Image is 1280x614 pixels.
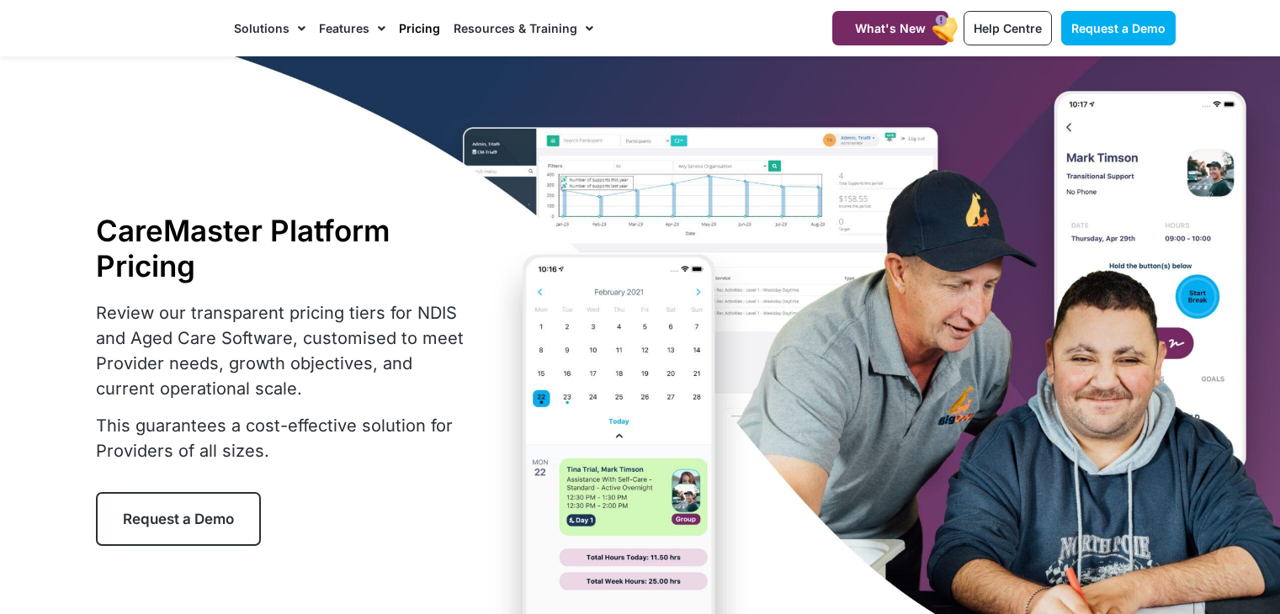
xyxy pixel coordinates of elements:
[104,16,217,41] img: CareMaster Logo
[855,21,926,35] span: What's New
[964,11,1052,45] a: Help Centre
[974,21,1042,35] span: Help Centre
[832,11,948,45] a: What's New
[1071,21,1166,35] span: Request a Demo
[96,213,475,283] h1: CareMaster Platform Pricing
[123,511,234,527] span: Request a Demo
[96,492,261,546] a: Request a Demo
[1061,11,1176,45] a: Request a Demo
[96,300,475,401] p: Review our transparent pricing tiers for NDIS and Aged Care Software, customised to meet Provider...
[96,413,475,463] p: This guarantees a cost-effective solution for Providers of all sizes.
